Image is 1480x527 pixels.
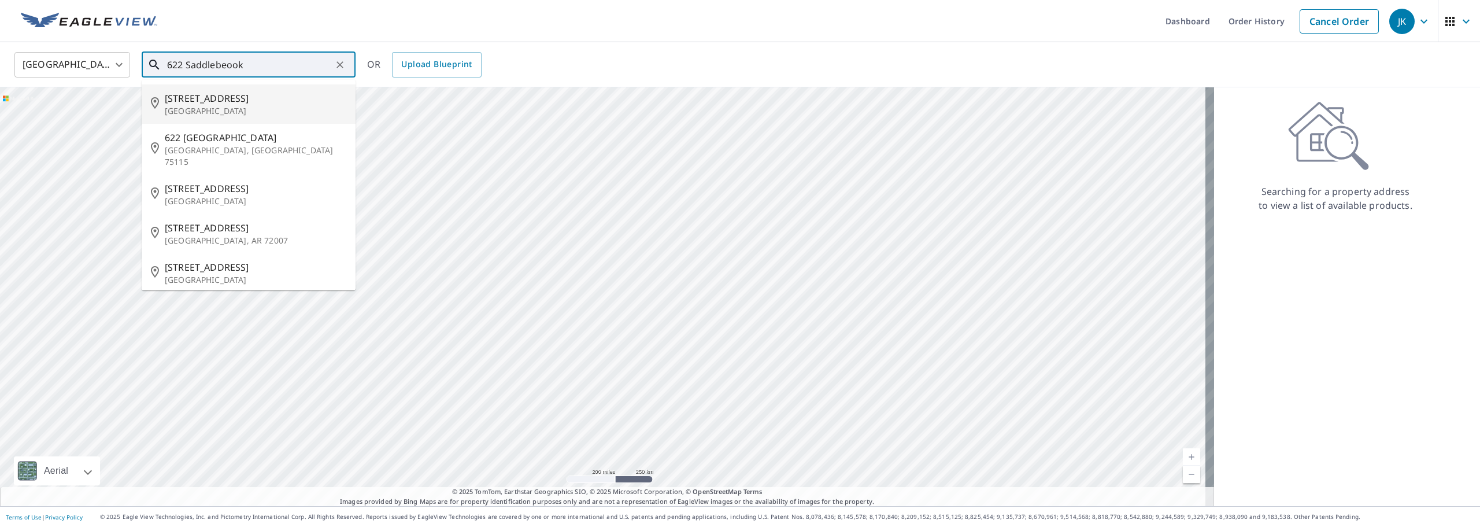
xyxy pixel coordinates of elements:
div: [GEOGRAPHIC_DATA] [14,49,130,81]
div: JK [1389,9,1415,34]
span: Upload Blueprint [401,57,472,72]
span: 622 [GEOGRAPHIC_DATA] [165,131,346,145]
a: Cancel Order [1300,9,1379,34]
a: Privacy Policy [45,513,83,521]
p: [GEOGRAPHIC_DATA] [165,196,346,207]
p: | [6,514,83,521]
a: Terms of Use [6,513,42,521]
span: [STREET_ADDRESS] [165,260,346,274]
div: OR [367,52,482,78]
a: Current Level 5, Zoom In [1183,448,1200,466]
span: © 2025 TomTom, Earthstar Geographics SIO, © 2025 Microsoft Corporation, © [452,487,763,497]
span: [STREET_ADDRESS] [165,221,346,235]
span: [STREET_ADDRESS] [165,91,346,105]
p: [GEOGRAPHIC_DATA] [165,105,346,117]
p: [GEOGRAPHIC_DATA] [165,274,346,286]
div: Aerial [40,456,72,485]
a: Upload Blueprint [392,52,481,78]
p: © 2025 Eagle View Technologies, Inc. and Pictometry International Corp. All Rights Reserved. Repo... [100,513,1474,521]
a: Terms [743,487,763,496]
a: OpenStreetMap [693,487,741,496]
p: [GEOGRAPHIC_DATA], [GEOGRAPHIC_DATA] 75115 [165,145,346,168]
p: Searching for a property address to view a list of available products. [1258,185,1413,212]
div: Aerial [14,456,100,485]
span: [STREET_ADDRESS] [165,182,346,196]
a: Current Level 5, Zoom Out [1183,466,1200,483]
p: [GEOGRAPHIC_DATA], AR 72007 [165,235,346,246]
button: Clear [332,57,348,73]
img: EV Logo [21,13,157,30]
input: Search by address or latitude-longitude [167,49,332,81]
